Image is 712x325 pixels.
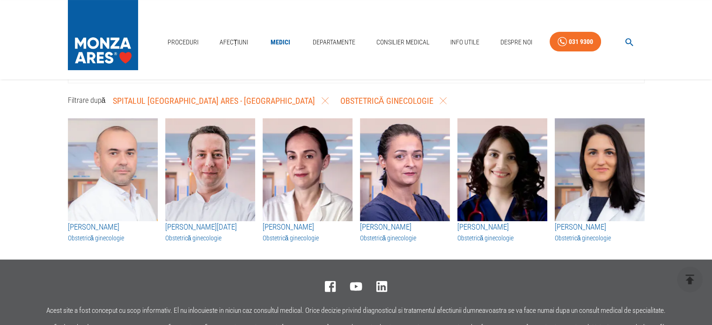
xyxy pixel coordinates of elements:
[555,233,645,243] h3: Obstetrică ginecologie
[309,33,359,52] a: Departamente
[263,221,352,233] h3: [PERSON_NAME]
[164,33,202,52] a: Proceduri
[360,118,450,221] img: Dr. Roxana Sevan-Libotean
[216,33,252,52] a: Afecțiuni
[447,33,483,52] a: Info Utile
[555,118,645,221] img: Dr. Nicoleta Fodoran
[569,36,593,48] div: 031 9300
[68,221,158,233] h3: [PERSON_NAME]
[360,221,450,233] h3: [PERSON_NAME]
[68,233,158,243] h3: Obstetrică ginecologie
[68,95,106,106] p: Filtrare după
[555,221,645,243] a: [PERSON_NAME]Obstetrică ginecologie
[165,118,255,221] img: Dr. Radu Ignat
[677,267,703,292] button: delete
[372,33,433,52] a: Consilier Medical
[165,221,255,243] a: [PERSON_NAME][DATE]Obstetrică ginecologie
[457,233,547,243] h3: Obstetrică ginecologie
[263,118,352,221] img: Dr. Diana Aldeș
[263,221,352,243] a: [PERSON_NAME]Obstetrică ginecologie
[46,307,666,315] p: Acest site a fost conceput cu scop informativ. El nu inlocuieste in niciun caz consultul medical....
[336,91,450,111] button: Obstetrică ginecologie
[360,233,450,243] h3: Obstetrică ginecologie
[457,221,547,243] a: [PERSON_NAME]Obstetrică ginecologie
[68,221,158,243] a: [PERSON_NAME]Obstetrică ginecologie
[550,32,601,52] a: 031 9300
[265,33,295,52] a: Medici
[165,233,255,243] h3: Obstetrică ginecologie
[109,91,332,111] button: Spitalul [GEOGRAPHIC_DATA] ARES - [GEOGRAPHIC_DATA]
[457,118,547,221] img: Dr. Yasmina Marrouche
[457,221,547,233] h3: [PERSON_NAME]
[68,118,158,221] img: Dr. Sebastian Cosmin Surugiu
[263,233,352,243] h3: Obstetrică ginecologie
[497,33,536,52] a: Despre Noi
[555,221,645,233] h3: [PERSON_NAME]
[360,221,450,243] a: [PERSON_NAME]Obstetrică ginecologie
[165,221,255,233] h3: [PERSON_NAME][DATE]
